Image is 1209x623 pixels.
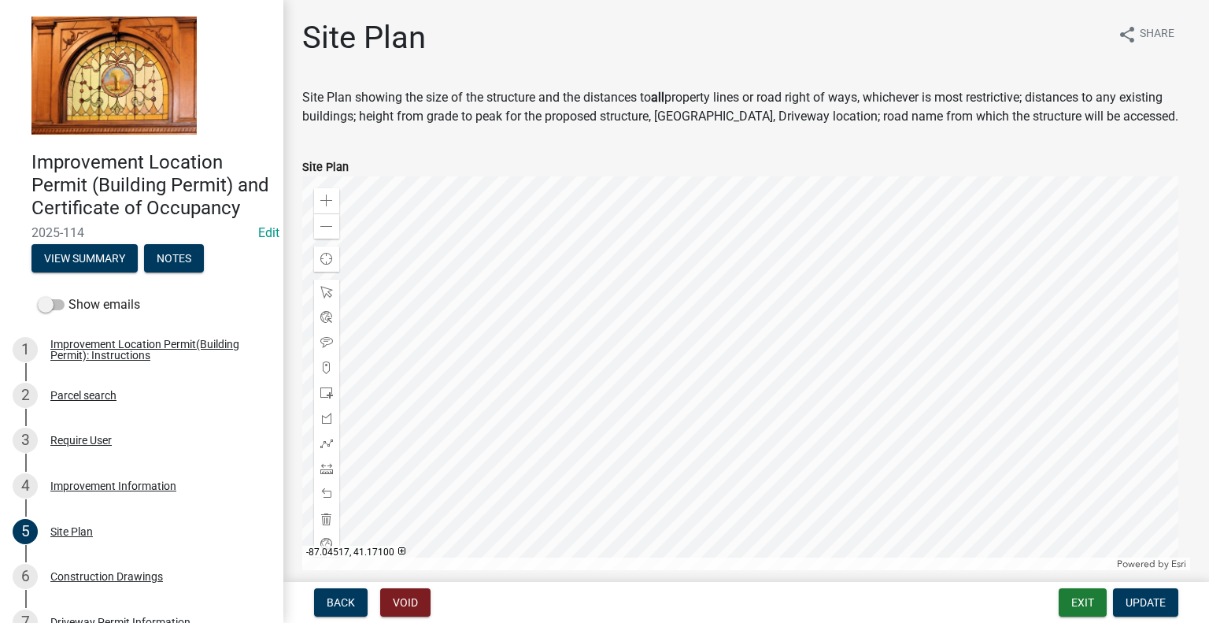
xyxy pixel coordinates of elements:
div: Powered by [1113,558,1190,570]
span: Update [1126,596,1166,609]
label: Site Plan [302,162,349,173]
span: Back [327,596,355,609]
div: Parcel search [50,390,116,401]
i: share [1118,25,1137,44]
span: 2025-114 [31,225,252,240]
p: Site Plan showing the size of the structure and the distances to property lines or road right of ... [302,88,1190,126]
a: Esri [1171,558,1186,569]
div: Construction Drawings [50,571,163,582]
button: View Summary [31,244,138,273]
button: Update [1113,588,1178,617]
div: Zoom out [314,213,339,239]
div: Improvement Information [50,480,176,491]
div: Site Plan [50,526,93,537]
img: Jasper County, Indiana [31,17,197,135]
div: Zoom in [314,188,339,213]
div: Improvement Location Permit(Building Permit): Instructions [50,339,258,361]
button: Notes [144,244,204,273]
div: 3 [13,428,38,453]
button: shareShare [1105,19,1187,50]
wm-modal-confirm: Summary [31,254,138,266]
button: Exit [1059,588,1107,617]
div: 1 [13,337,38,362]
div: Require User [50,435,112,446]
wm-modal-confirm: Edit Application Number [258,225,279,240]
div: 5 [13,519,38,544]
span: Share [1140,25,1174,44]
div: 2 [13,383,38,408]
label: Show emails [38,295,140,314]
div: 4 [13,473,38,499]
div: 6 [13,564,38,589]
h1: Site Plan [302,19,426,57]
a: Edit [258,225,279,240]
div: Find my location [314,247,339,272]
button: Void [380,588,431,617]
wm-modal-confirm: Notes [144,254,204,266]
button: Back [314,588,368,617]
h4: Improvement Location Permit (Building Permit) and Certificate of Occupancy [31,151,271,219]
strong: all [651,90,664,105]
